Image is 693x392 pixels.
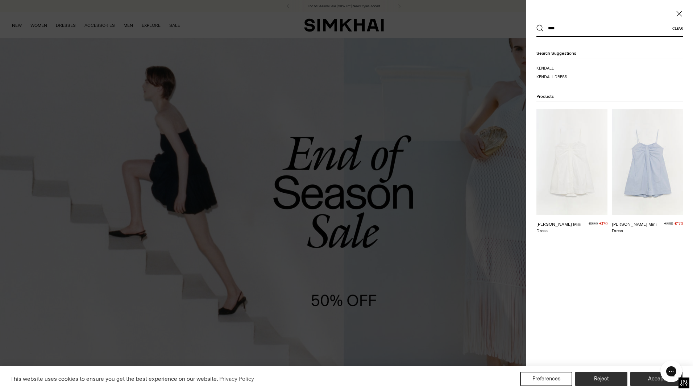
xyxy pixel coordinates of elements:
[547,66,554,71] span: all
[544,20,672,36] input: What are you looking for?
[536,94,554,99] span: Products
[536,109,607,215] img: Kendall Cotton Mini Dress
[657,358,686,385] iframe: Gorgias live chat messenger
[536,66,547,71] mark: kend
[612,109,683,234] a: Kendall Cotton Mini Dress [PERSON_NAME] Mini Dress €330€170
[612,221,664,234] div: [PERSON_NAME] Mini Dress
[630,372,682,386] button: Accept
[536,109,607,234] a: Kendall Cotton Mini Dress [PERSON_NAME] Mini Dress €330€170
[11,375,218,382] span: This website uses cookies to ensure you get the best experience on our website.
[536,51,576,56] span: Search suggestions
[218,374,255,384] a: Privacy Policy (opens in a new tab)
[589,221,598,226] s: €330
[536,75,547,79] mark: kend
[575,372,627,386] button: Reject
[599,221,607,226] span: €170
[675,221,683,226] span: €170
[547,75,567,79] span: all dress
[536,74,607,80] a: kendall dress
[676,10,683,17] button: Close
[664,221,673,226] s: €330
[672,26,683,30] button: Clear
[536,25,544,32] button: Search
[520,372,572,386] button: Preferences
[536,221,589,234] div: [PERSON_NAME] Mini Dress
[612,109,683,215] img: Kendall Cotton Mini Dress
[536,66,607,71] a: kendall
